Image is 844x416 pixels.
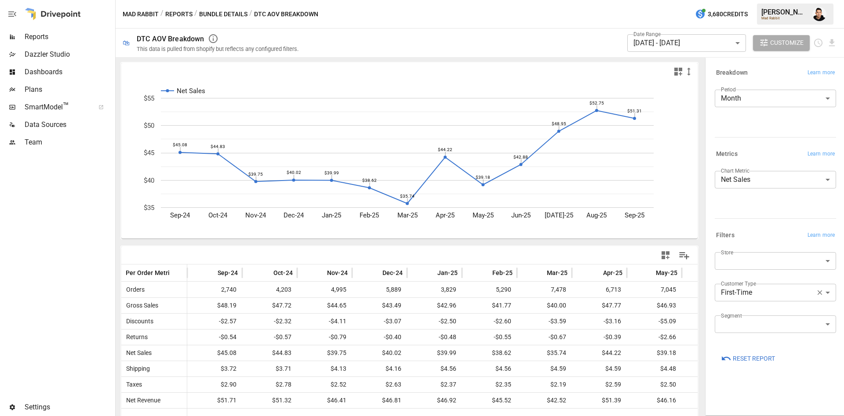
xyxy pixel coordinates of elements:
button: Sort [204,267,217,279]
text: $40 [144,177,154,184]
span: $51.71 [192,393,238,408]
button: Sort [424,267,437,279]
span: $2.60 [686,377,732,392]
span: $39.75 [302,345,348,361]
span: -$0.39 [576,329,622,345]
button: 3,680Credits [691,6,751,22]
div: / [249,9,252,20]
span: $35.74 [521,345,568,361]
span: $44.65 [302,298,348,313]
span: $2.50 [631,377,677,392]
span: $50.06 [686,393,732,408]
div: First-Time [715,284,830,301]
span: -$2.66 [631,329,677,345]
span: $51.32 [247,393,293,408]
span: $42.52 [521,393,568,408]
svg: A chart. [121,80,688,239]
span: -$0.67 [521,329,568,345]
img: Francisco Sanchez [812,7,826,21]
button: Customize [753,35,810,51]
span: -$3.28 [686,314,732,329]
label: Customer Type [721,280,756,287]
span: -$0.55 [466,329,513,345]
div: DTC AOV Breakdown [137,35,204,43]
span: -$0.85 [686,329,732,345]
span: Learn more [808,231,835,240]
span: Jan-25 [437,268,458,277]
button: Reports [165,9,193,20]
span: Net Sales [123,345,152,361]
span: $47.01 [686,298,732,313]
text: $45 [144,149,154,157]
div: Mad Rabbit [761,16,807,20]
span: $46.41 [302,393,348,408]
div: Net Sales [715,171,836,188]
span: $40.00 [521,298,568,313]
span: Reset Report [733,353,775,364]
button: Sort [260,267,273,279]
span: Sep-24 [218,268,238,277]
label: Segment [721,312,742,319]
span: Taxes [123,377,142,392]
text: $38.62 [362,178,377,183]
text: $48.95 [552,121,566,126]
div: / [160,9,164,20]
text: $35 [144,204,154,212]
span: Discounts [123,314,153,329]
span: $2.90 [192,377,238,392]
span: $2.35 [466,377,513,392]
span: 5,533 [686,282,732,297]
span: $51.39 [576,393,622,408]
span: -$0.48 [411,329,458,345]
button: Schedule report [813,38,823,48]
span: Per Order Metric [126,268,173,277]
span: $3.72 [192,361,238,376]
span: $46.92 [411,393,458,408]
span: $4.13 [302,361,348,376]
span: 4,203 [247,282,293,297]
text: $44.83 [211,144,225,149]
span: $4.56 [411,361,458,376]
label: Date Range [633,30,661,38]
h6: Breakdown [716,68,748,78]
span: -$3.59 [521,314,568,329]
span: -$4.11 [302,314,348,329]
span: $44.22 [576,345,622,361]
text: Aug-25 [586,211,607,219]
text: Net Sales [177,87,205,95]
button: Sort [369,267,382,279]
button: Sort [314,267,326,279]
text: Nov-24 [245,211,266,219]
text: Sep-24 [170,211,190,219]
span: $45.52 [466,393,513,408]
button: Mad Rabbit [123,9,159,20]
text: Jun-25 [511,211,531,219]
span: 3,829 [411,282,458,297]
span: Learn more [808,69,835,77]
span: 5,889 [357,282,403,297]
span: Feb-25 [492,268,513,277]
button: Sort [170,267,182,279]
button: Francisco Sanchez [807,2,832,26]
span: $2.19 [521,377,568,392]
label: Chart Metric [721,167,749,174]
span: $43.49 [357,298,403,313]
span: Plans [25,84,113,95]
text: $52.75 [589,101,604,105]
span: Gross Sales [123,298,158,313]
span: Nov-24 [327,268,348,277]
div: / [194,9,197,20]
div: 🛍 [123,39,130,47]
span: 2,740 [192,282,238,297]
button: Sort [479,267,491,279]
text: $35.74 [400,194,415,199]
span: Apr-25 [603,268,622,277]
span: $39.99 [411,345,458,361]
text: $42.88 [513,155,528,159]
span: $48.19 [192,298,238,313]
span: Dec-24 [382,268,403,277]
span: -$2.32 [247,314,293,329]
span: SmartModel [25,102,89,112]
text: Dec-24 [284,211,304,219]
